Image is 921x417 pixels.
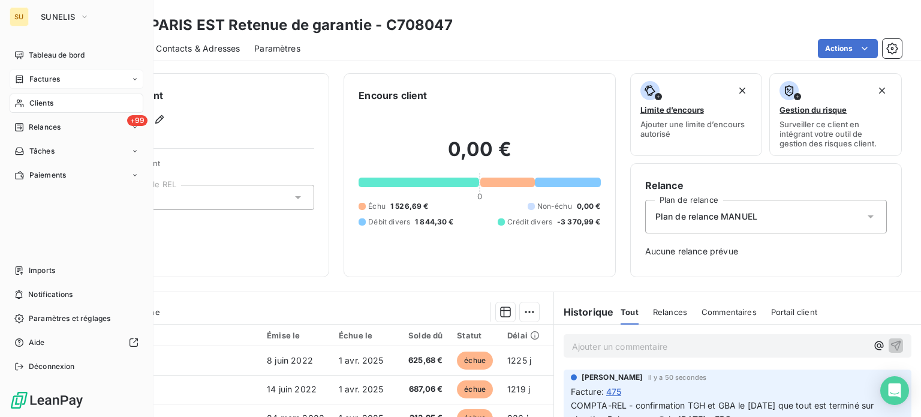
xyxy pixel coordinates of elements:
span: Limite d’encours [640,105,704,115]
span: Factures [29,74,60,85]
span: Crédit divers [507,217,552,227]
span: Plan de relance MANUEL [655,211,757,223]
span: Aucune relance prévue [645,245,887,257]
div: Solde dû [398,331,443,340]
span: Imports [29,265,55,276]
button: Gestion du risqueSurveiller ce client en intégrant votre outil de gestion des risques client. [769,73,902,156]
span: échue [457,352,493,370]
span: 1 avr. 2025 [339,384,384,394]
span: SUNELIS [41,12,75,22]
span: 1 avr. 2025 [339,355,384,365]
span: Notifications [28,289,73,300]
img: Logo LeanPay [10,391,84,410]
span: 14 juin 2022 [267,384,317,394]
span: 0,00 € [577,201,601,212]
span: 625,68 € [398,355,443,367]
span: Échu [368,201,386,212]
span: Tableau de bord [29,50,85,61]
span: +99 [127,115,148,126]
div: Émise le [267,331,324,340]
span: Commentaires [702,307,757,317]
span: échue [457,380,493,398]
div: Délai [507,331,540,340]
span: 687,06 € [398,383,443,395]
span: Facture : [571,385,604,398]
span: Gestion du risque [779,105,847,115]
span: Paramètres et réglages [29,313,110,324]
span: Tâches [29,146,55,157]
span: 0 [477,191,482,201]
h6: Encours client [359,88,427,103]
span: 1 844,30 € [415,217,454,227]
span: Ajouter une limite d’encours autorisé [640,119,753,139]
span: -3 370,99 € [557,217,601,227]
h6: Relance [645,178,887,193]
span: [PERSON_NAME] [582,372,643,383]
h3: ENSA PARIS EST Retenue de garantie - C708047 [106,14,453,36]
span: Paramètres [254,43,300,55]
span: 475 [606,385,621,398]
span: Surveiller ce client en intégrant votre outil de gestion des risques client. [779,119,892,148]
span: Déconnexion [29,361,75,372]
h6: Historique [554,305,614,319]
span: Clients [29,98,53,109]
div: Échue le [339,331,384,340]
span: 8 juin 2022 [267,355,313,365]
h6: Informations client [73,88,314,103]
span: Aide [29,337,45,348]
span: 1 526,69 € [390,201,429,212]
div: Open Intercom Messenger [880,376,909,405]
h2: 0,00 € [359,137,600,173]
span: il y a 50 secondes [648,374,707,381]
a: Aide [10,333,143,352]
button: Limite d’encoursAjouter une limite d’encours autorisé [630,73,763,156]
span: 1225 j [507,355,531,365]
span: Portail client [771,307,817,317]
span: Paiements [29,170,66,181]
span: Non-échu [537,201,572,212]
span: Relances [653,307,687,317]
span: 1219 j [507,384,530,394]
span: Relances [29,122,61,133]
div: Statut [457,331,493,340]
div: Référence [83,330,252,341]
div: SU [10,7,29,26]
button: Actions [818,39,878,58]
span: Contacts & Adresses [156,43,240,55]
span: Propriétés Client [97,158,314,175]
span: Tout [621,307,639,317]
span: Débit divers [368,217,410,227]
